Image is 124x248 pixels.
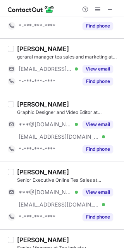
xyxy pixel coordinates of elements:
[17,100,69,108] div: [PERSON_NAME]
[83,77,113,85] button: Reveal Button
[83,121,113,128] button: Reveal Button
[19,121,72,128] span: ***@[DOMAIN_NAME]
[19,189,72,196] span: ***@[DOMAIN_NAME]
[19,65,72,72] span: [EMAIL_ADDRESS][DOMAIN_NAME]
[83,213,113,221] button: Reveal Button
[8,5,54,14] img: ContactOut v5.3.10
[19,133,99,140] span: [EMAIL_ADDRESS][DOMAIN_NAME]
[83,22,113,30] button: Reveal Button
[83,145,113,153] button: Reveal Button
[17,236,69,244] div: [PERSON_NAME]
[83,188,113,196] button: Reveal Button
[17,177,119,184] div: Senior Executive Online Tea Sales at [PERSON_NAME] Shree Tea Industries Ltd.
[19,201,99,208] span: [EMAIL_ADDRESS][DOMAIN_NAME]
[17,109,119,116] div: Graphic Designer and Video Editor at [PERSON_NAME] Shree Tea Industries Ltd.
[17,53,119,60] div: geraral manager tea sales and marketing at [PERSON_NAME] Shree Tea Industries Ltd.
[17,168,69,176] div: [PERSON_NAME]
[17,45,69,53] div: [PERSON_NAME]
[83,65,113,73] button: Reveal Button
